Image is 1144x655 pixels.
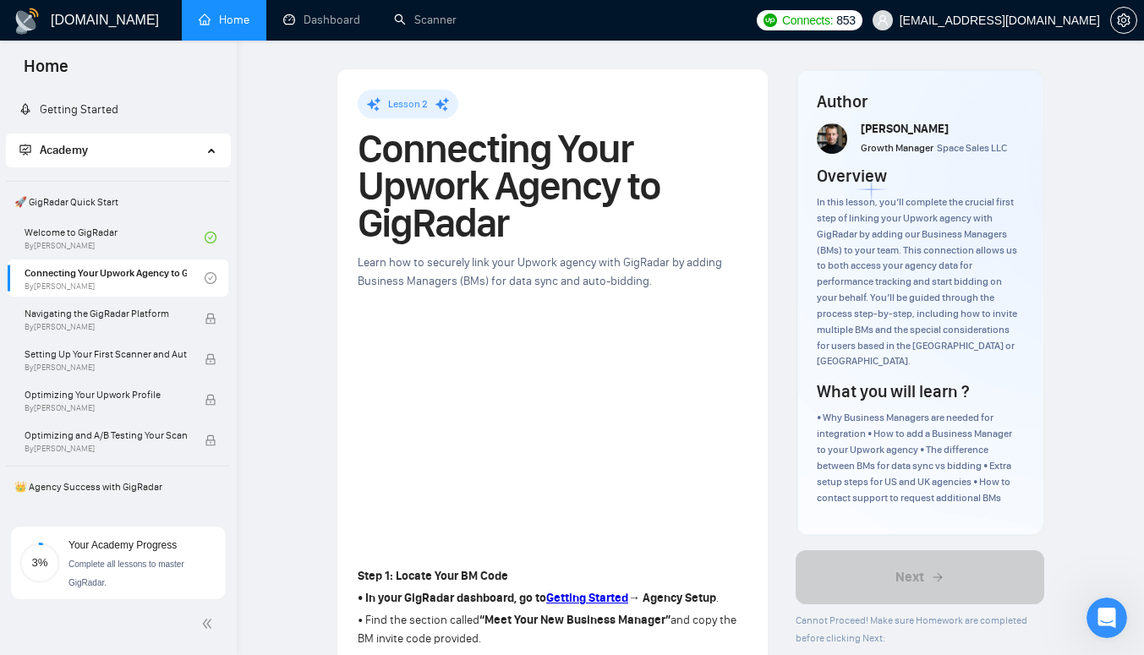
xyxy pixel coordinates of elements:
span: Your Academy Progress [68,539,177,551]
span: Cannot Proceed! Make sure Homework are completed before clicking Next: [796,614,1027,644]
span: Growth Manager [861,142,933,154]
button: setting [1110,7,1137,34]
img: upwork-logo.png [764,14,777,27]
a: homeHome [199,13,249,27]
span: setting [1111,14,1136,27]
span: lock [205,394,216,406]
span: lock [205,353,216,365]
span: Setting Up Your First Scanner and Auto-Bidder [25,346,187,363]
a: Welcome to GigRadarBy[PERSON_NAME] [25,219,205,256]
a: rocketGetting Started [19,102,118,117]
button: Next [796,550,1044,604]
a: setting [1110,14,1137,27]
span: 853 [836,11,855,30]
span: 👑 Agency Success with GigRadar [8,470,228,504]
h4: Author [817,90,1023,113]
span: Space Sales LLC [937,142,1007,154]
span: [PERSON_NAME] [861,122,949,136]
img: logo [14,8,41,35]
strong: → Agency Setup [628,591,716,605]
span: check-circle [205,232,216,243]
span: double-left [201,615,218,632]
span: Optimizing and A/B Testing Your Scanner for Better Results [25,427,187,444]
span: check-circle [205,272,216,284]
p: • Find the section called and copy the BM invite code provided. [358,611,747,648]
span: By [PERSON_NAME] [25,403,187,413]
button: go back [11,7,43,39]
span: Optimizing Your Upwork Profile [25,386,187,403]
span: lock [205,434,216,446]
span: Academy [40,143,88,157]
span: Navigating the GigRadar Platform [25,305,187,322]
a: searchScanner [394,13,457,27]
div: • Why Business Managers are needed for integration • How to add a Business Manager to your Upwork... [817,410,1023,505]
span: By [PERSON_NAME] [25,322,187,332]
h4: What you will learn ? [817,379,969,403]
p: . [358,589,747,608]
div: In this lesson, you’ll complete the crucial first step of linking your Upwork agency with GigRada... [817,194,1023,369]
a: Connecting Your Upwork Agency to GigRadarBy[PERSON_NAME] [25,259,205,297]
strong: • In your GigRadar dashboard, go to [358,591,546,605]
div: Close [540,7,571,37]
span: Lesson 2 [388,98,428,110]
span: Home [10,54,82,90]
span: Connects: [782,11,833,30]
h4: Overview [817,164,887,188]
span: Academy [19,143,88,157]
span: By [PERSON_NAME] [25,363,187,373]
a: dashboardDashboard [283,13,360,27]
strong: “Meet Your New Business Manager” [479,613,671,627]
iframe: Intercom live chat [1087,598,1127,638]
span: user [877,14,889,26]
button: Collapse window [508,7,540,39]
h1: Connecting Your Upwork Agency to GigRadar [358,130,747,242]
a: Getting Started [546,591,628,605]
span: Learn how to securely link your Upwork agency with GigRadar by adding Business Managers (BMs) for... [358,255,722,288]
span: 3% [19,557,60,568]
span: fund-projection-screen [19,144,31,156]
strong: Step 1: Locate Your BM Code [358,569,508,583]
span: 🚀 GigRadar Quick Start [8,185,228,219]
span: By [PERSON_NAME] [25,444,187,454]
span: Next [895,567,924,587]
span: Complete all lessons to master GigRadar. [68,559,184,587]
img: vlad-t.jpg [817,123,847,154]
span: lock [205,313,216,325]
li: Getting Started [6,93,230,127]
